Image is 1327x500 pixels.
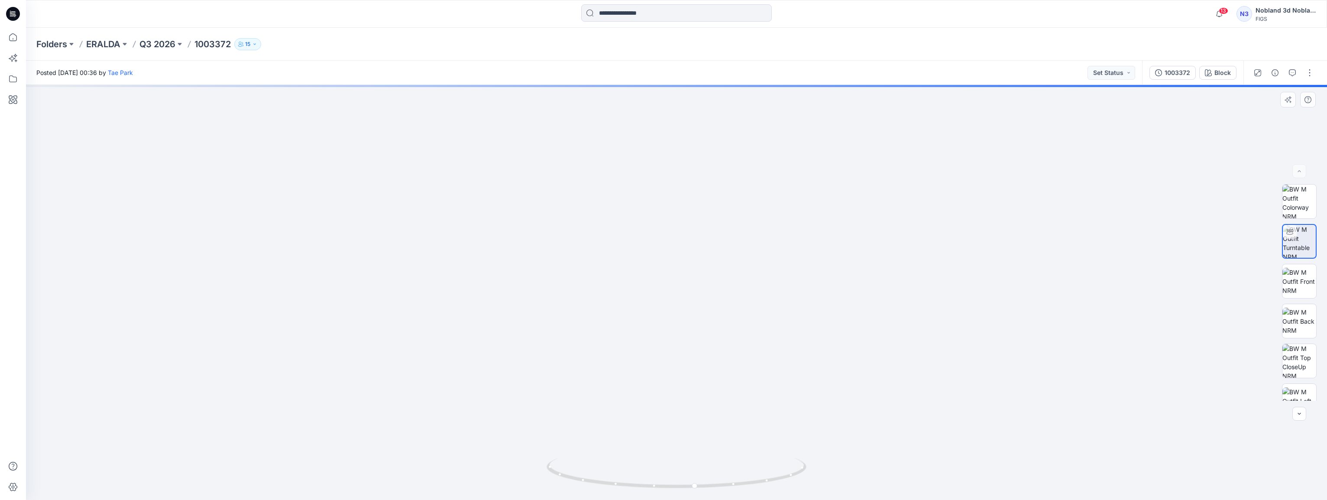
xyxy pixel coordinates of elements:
[1214,68,1231,78] div: Block
[1283,225,1316,258] img: BW M Outfit Turntable NRM
[108,69,133,76] a: Tae Park
[1256,16,1316,22] div: FIGS
[1219,7,1228,14] span: 13
[36,38,67,50] a: Folders
[1268,66,1282,80] button: Details
[1256,5,1316,16] div: Nobland 3d Nobland 3d
[1282,268,1316,295] img: BW M Outfit Front NRM
[86,38,120,50] a: ERALDA
[194,38,231,50] p: 1003372
[1149,66,1196,80] button: 1003372
[1282,308,1316,335] img: BW M Outfit Back NRM
[1236,6,1252,22] div: N3
[245,39,250,49] p: 15
[139,38,175,50] a: Q3 2026
[1282,185,1316,218] img: BW M Outfit Colorway NRM
[1282,344,1316,378] img: BW M Outfit Top CloseUp NRM
[1199,66,1236,80] button: Block
[234,38,261,50] button: 15
[1282,387,1316,415] img: BW M Outfit Left NRM
[1165,68,1190,78] div: 1003372
[36,68,133,77] span: Posted [DATE] 00:36 by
